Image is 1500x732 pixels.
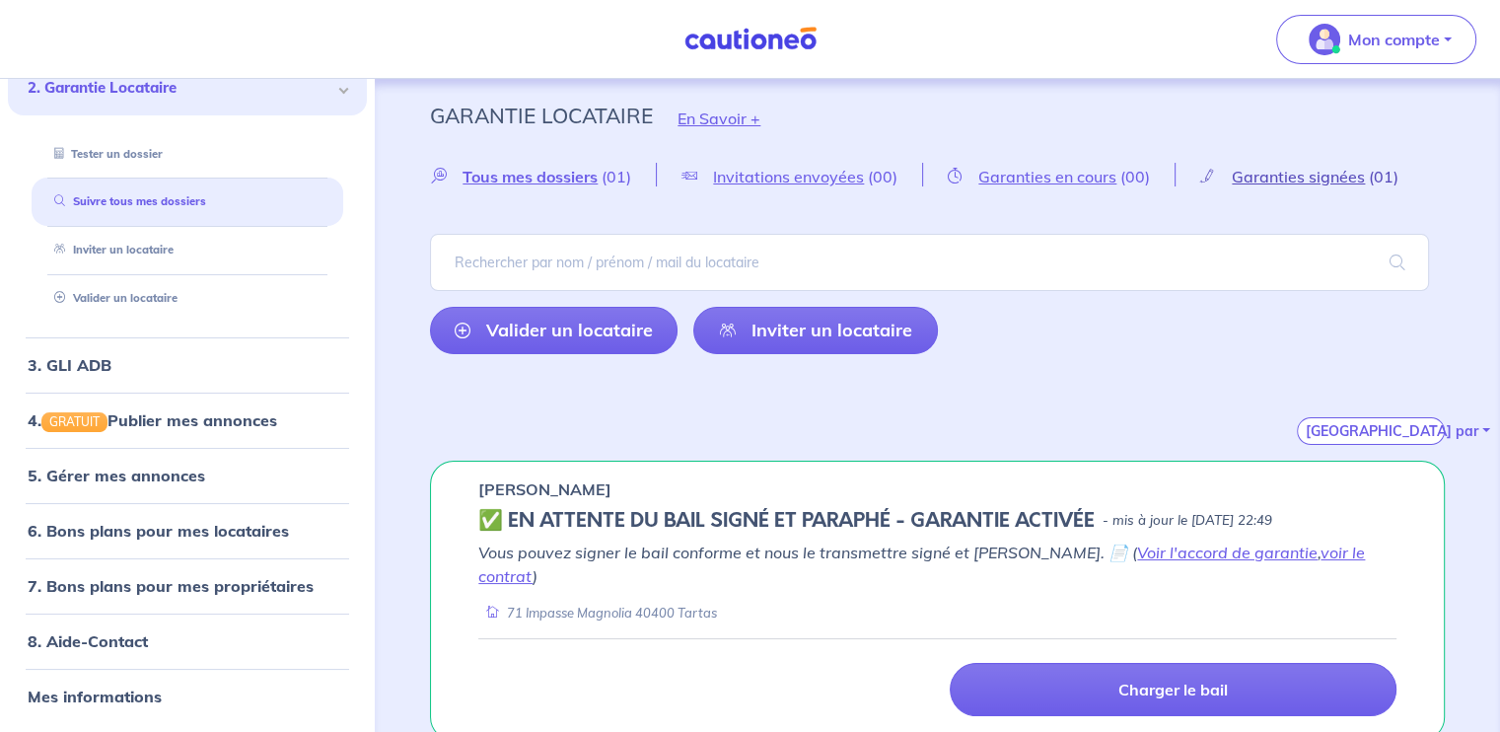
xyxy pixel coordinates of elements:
a: Garanties signées(01) [1176,167,1423,185]
a: 6. Bons plans pour mes locataires [28,521,289,541]
a: Valider un locataire [46,291,178,305]
p: Mon compte [1348,28,1440,51]
div: 7. Bons plans pour mes propriétaires [8,566,367,606]
a: 5. Gérer mes annonces [28,466,205,485]
div: state: CONTRACT-SIGNED, Context: FINISHED,IS-GL-CAUTION [478,509,1396,533]
a: Mes informations [28,687,162,706]
a: 4.GRATUITPublier mes annonces [28,410,277,430]
p: - mis à jour le [DATE] 22:49 [1103,511,1272,531]
div: Mes informations [8,677,367,716]
a: 7. Bons plans pour mes propriétaires [28,576,314,596]
button: En Savoir + [653,90,785,147]
span: (01) [602,167,631,186]
h5: ✅️️️ EN ATTENTE DU BAIL SIGNÉ ET PARAPHÉ - GARANTIE ACTIVÉE [478,509,1095,533]
div: 5. Gérer mes annonces [8,456,367,495]
div: 2. Garantie Locataire [8,61,367,115]
a: Voir l'accord de garantie [1137,543,1318,562]
span: Garanties signées [1232,167,1365,186]
img: illu_account_valid_menu.svg [1309,24,1340,55]
a: Inviter un locataire [693,307,937,354]
a: Inviter un locataire [46,243,174,256]
div: 3. GLI ADB [8,345,367,385]
a: Garanties en cours(00) [923,167,1175,185]
p: Garantie Locataire [430,98,653,133]
a: Suivre tous mes dossiers [46,194,206,208]
a: Charger le bail [950,663,1396,716]
div: Inviter un locataire [32,234,343,266]
span: Garanties en cours [978,167,1116,186]
span: Tous mes dossiers [463,167,598,186]
div: 4.GRATUITPublier mes annonces [8,401,367,440]
a: Tester un dossier [46,147,163,161]
div: 71 Impasse Magnolia 40400 Tartas [478,604,717,622]
a: 8. Aide-Contact [28,631,148,651]
em: Vous pouvez signer le bail conforme et nous le transmettre signé et [PERSON_NAME]. 📄 ( , ) [478,543,1365,586]
span: Invitations envoyées [713,167,864,186]
div: Valider un locataire [32,282,343,315]
div: 6. Bons plans pour mes locataires [8,511,367,550]
input: Rechercher par nom / prénom / mail du locataire [430,234,1429,291]
img: Cautioneo [677,27,824,51]
p: Charger le bail [1118,680,1228,699]
button: illu_account_valid_menu.svgMon compte [1276,15,1476,64]
a: Invitations envoyées(00) [657,167,922,185]
a: Valider un locataire [430,307,678,354]
div: Tester un dossier [32,138,343,171]
span: search [1366,235,1429,290]
span: (00) [1120,167,1150,186]
span: (00) [868,167,897,186]
div: Suivre tous mes dossiers [32,185,343,218]
span: (01) [1369,167,1398,186]
p: [PERSON_NAME] [478,477,611,501]
span: 2. Garantie Locataire [28,77,332,100]
a: 3. GLI ADB [28,355,111,375]
a: Tous mes dossiers(01) [430,167,656,185]
div: 8. Aide-Contact [8,622,367,661]
button: [GEOGRAPHIC_DATA] par [1297,417,1445,445]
